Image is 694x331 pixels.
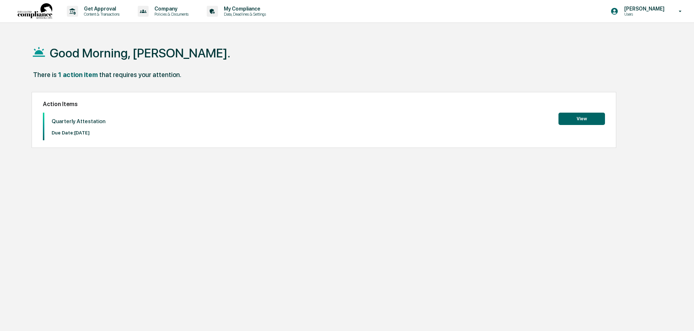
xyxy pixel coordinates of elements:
div: 1 action item [58,71,98,78]
img: logo [17,3,52,20]
h2: Action Items [43,101,605,108]
p: Users [618,12,668,17]
div: There is [33,71,57,78]
p: Policies & Documents [149,12,192,17]
a: View [558,115,605,122]
p: Data, Deadlines & Settings [218,12,270,17]
p: Content & Transactions [78,12,123,17]
p: Due Date: [DATE] [52,130,105,136]
p: Get Approval [78,6,123,12]
p: [PERSON_NAME] [618,6,668,12]
h1: Good Morning, [PERSON_NAME]. [50,46,230,60]
p: Company [149,6,192,12]
p: Quarterly Attestation [52,118,105,125]
button: View [558,113,605,125]
div: that requires your attention. [99,71,181,78]
p: My Compliance [218,6,270,12]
